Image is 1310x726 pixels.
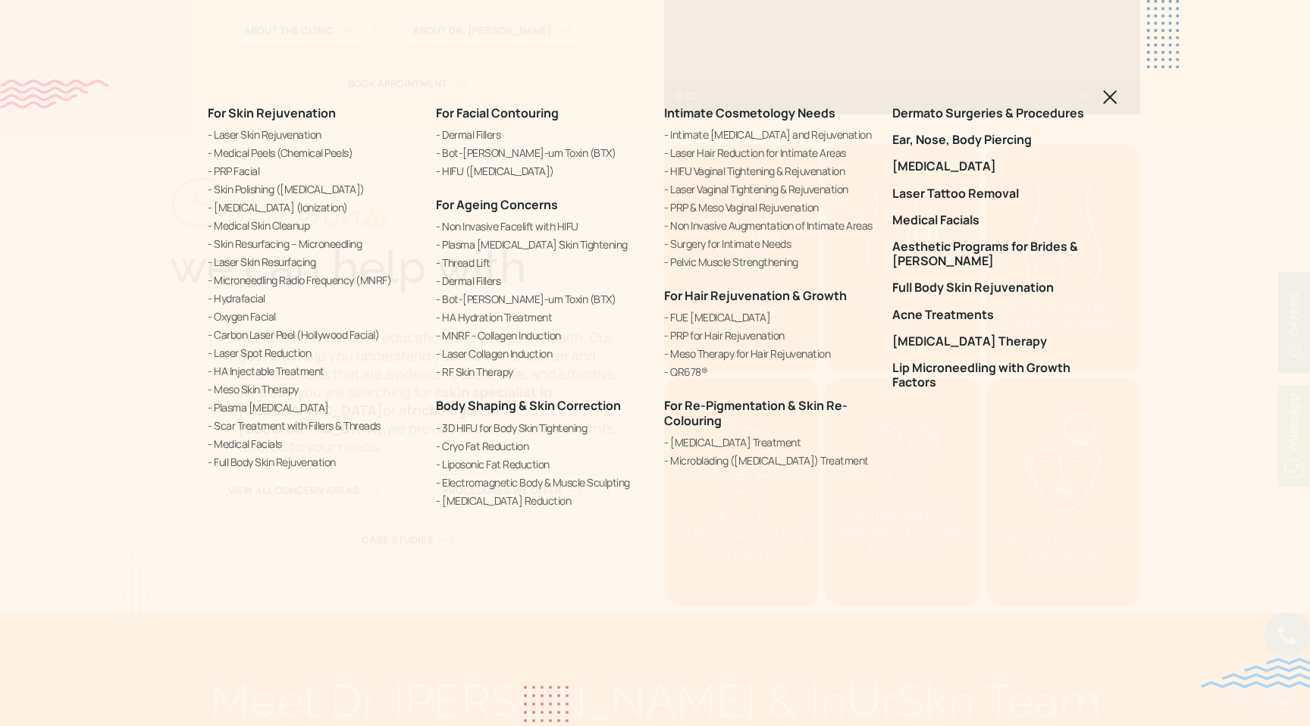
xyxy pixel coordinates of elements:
[664,287,847,304] a: For Hair Rejuvenation & Growth
[436,163,646,179] a: HIFU ([MEDICAL_DATA])
[208,290,418,306] a: Hydrafacial
[436,127,646,142] a: Dermal Fillers
[436,438,646,454] a: Cryo Fat Reduction
[208,163,418,179] a: PRP Facial
[664,199,874,215] a: PRP & Meso Vaginal Rejuvenation
[436,196,558,213] a: For Ageing Concerns
[892,280,1102,295] a: Full Body Skin Rejuvenation
[436,420,646,436] a: 3D HIFU for Body Skin Tightening
[664,327,874,343] a: PRP for Hair Rejuvenation
[892,159,1102,174] a: [MEDICAL_DATA]
[436,309,646,325] a: HA Hydration Treatment
[664,452,874,468] a: Microblading ([MEDICAL_DATA]) Treatment
[664,397,848,428] a: For Re-Pigmentation & Skin Re-Colouring
[208,454,418,470] a: Full Body Skin Rejuvenation
[664,364,874,380] a: QR678®
[208,181,418,197] a: Skin Polishing ([MEDICAL_DATA])
[664,346,874,361] a: Meso Therapy for Hair Rejuvenation
[208,236,418,252] a: Skin Resurfacing – Microneedling
[664,181,874,197] a: Laser Vaginal Tightening & Rejuvenation
[208,254,418,270] a: Laser Skin Resurfacing
[664,434,874,450] a: [MEDICAL_DATA] Treatment
[208,381,418,397] a: Meso Skin Therapy
[664,309,874,325] a: FUE [MEDICAL_DATA]
[436,291,646,307] a: Bot-[PERSON_NAME]-um Toxin (BTX)
[436,456,646,472] a: Liposonic Fat Reduction
[208,145,418,161] a: Medical Peels (Chemical Peels)
[208,363,418,379] a: HA Injectable Treatment
[1103,90,1117,105] img: blackclosed
[664,127,874,142] a: Intimate [MEDICAL_DATA] and Rejuvenation
[436,474,646,490] a: Electromagnetic Body & Muscle Sculpting
[664,145,874,161] a: Laser Hair Reduction for Intimate Areas
[664,105,835,121] a: Intimate Cosmetology Needs
[208,105,336,121] a: For Skin Rejuvenation
[892,133,1102,147] a: Ear, Nose, Body Piercing
[892,308,1102,322] a: Acne Treatments
[208,436,418,452] a: Medical Facials
[208,308,418,324] a: Oxygen Facial
[208,399,418,415] a: Plasma [MEDICAL_DATA]
[208,272,418,288] a: Microneedling Radio Frequency (MNRF)
[892,239,1102,268] a: Aesthetic Programs for Brides & [PERSON_NAME]
[436,218,646,234] a: Non Invasive Facelift with HIFU
[892,213,1102,227] a: Medical Facials
[208,345,418,361] a: Laser Spot Reduction
[892,334,1102,349] a: [MEDICAL_DATA] Therapy
[664,254,874,270] a: Pelvic Muscle Strengthening
[208,327,418,343] a: Carbon Laser Peel (Hollywood Facial)
[436,327,646,343] a: MNRF - Collagen Induction
[664,163,874,179] a: HIFU Vaginal Tightening & Rejuvenation
[208,127,418,142] a: Laser Skin Rejuvenation
[892,186,1102,201] a: Laser Tattoo Removal
[436,397,621,414] a: Body Shaping & Skin Correction
[436,105,559,121] a: For Facial Contouring
[664,217,874,233] a: Non Invasive Augmentation of Intimate Areas
[436,346,646,361] a: Laser Collagen Induction
[208,217,418,233] a: Medical Skin Cleanup
[436,364,646,380] a: RF Skin Therapy
[664,236,874,252] a: Surgery for Intimate Needs
[436,145,646,161] a: Bot-[PERSON_NAME]-um Toxin (BTX)
[436,236,646,252] a: Plasma [MEDICAL_DATA] Skin Tightening
[208,199,418,215] a: [MEDICAL_DATA] (Ionization)
[892,106,1102,120] a: Dermato Surgeries & Procedures
[208,418,418,433] a: Scar Treatment with Fillers & Threads
[892,361,1102,390] a: Lip Microneedling with Growth Factors
[436,493,646,509] a: [MEDICAL_DATA] Reduction
[436,255,646,271] a: Thread Lift
[1201,658,1310,688] img: bluewave
[436,273,646,289] a: Dermal Fillers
